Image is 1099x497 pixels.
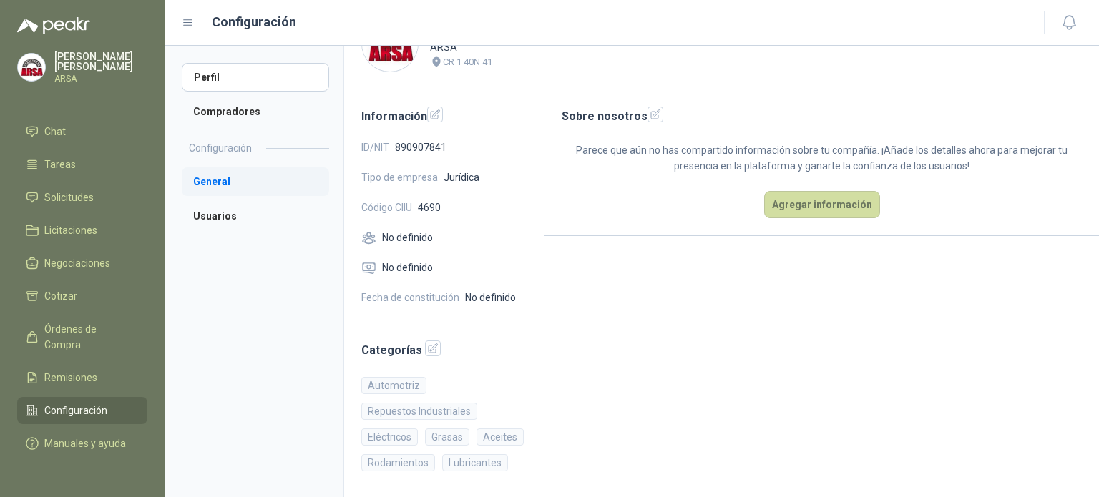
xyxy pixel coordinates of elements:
a: Cotizar [17,282,147,310]
span: 4690 [418,200,441,215]
img: Company Logo [18,54,45,81]
p: ARSA [430,39,492,55]
a: Manuales y ayuda [17,430,147,457]
div: Repuestos Industriales [361,403,477,420]
span: Manuales y ayuda [44,436,126,451]
p: ARSA [54,74,147,83]
div: Rodamientos [361,454,435,471]
span: Chat [44,124,66,139]
h2: Configuración [189,140,252,156]
a: Chat [17,118,147,145]
span: No definido [465,290,516,305]
span: Licitaciones [44,222,97,238]
span: Configuración [44,403,107,418]
a: Solicitudes [17,184,147,211]
a: Remisiones [17,364,147,391]
button: Agregar información [764,191,880,218]
span: No definido [382,260,433,275]
p: CR 1 40N 41 [443,55,492,69]
span: ID/NIT [361,139,389,155]
a: Tareas [17,151,147,178]
a: Licitaciones [17,217,147,244]
h2: Información [361,107,527,125]
span: Órdenes de Compra [44,321,134,353]
h2: Categorías [361,340,527,359]
span: Código CIIU [361,200,412,215]
span: Tipo de empresa [361,169,438,185]
a: Órdenes de Compra [17,315,147,358]
span: Cotizar [44,288,77,304]
span: Fecha de constitución [361,290,459,305]
p: [PERSON_NAME] [PERSON_NAME] [54,51,147,72]
span: Solicitudes [44,190,94,205]
h1: Configuración [212,12,296,32]
div: Lubricantes [442,454,508,471]
h2: Sobre nosotros [562,107,1082,125]
p: Parece que aún no has compartido información sobre tu compañía. ¡Añade los detalles ahora para me... [562,142,1082,174]
span: Remisiones [44,370,97,385]
a: Perfil [182,63,329,92]
span: Jurídica [444,169,479,185]
span: No definido [382,230,433,245]
a: General [182,167,329,196]
div: Grasas [425,428,469,446]
div: Aceites [477,428,524,446]
a: Negociaciones [17,250,147,277]
a: Usuarios [182,202,329,230]
a: Configuración [17,397,147,424]
span: 890907841 [395,139,446,155]
span: Tareas [44,157,76,172]
div: Automotriz [361,377,426,394]
img: Logo peakr [17,17,90,34]
a: Compradores [182,97,329,126]
div: Eléctricos [361,428,418,446]
span: Negociaciones [44,255,110,271]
